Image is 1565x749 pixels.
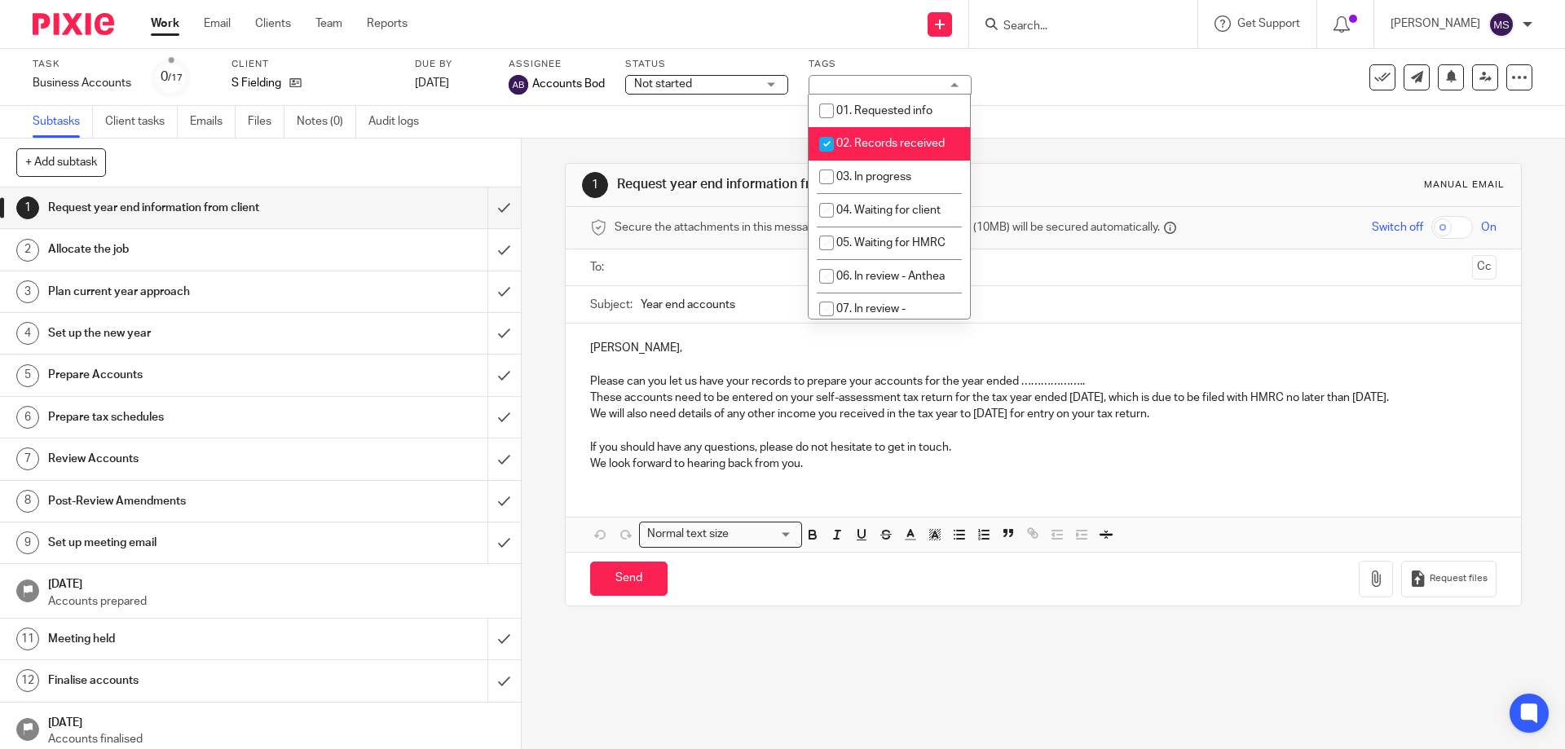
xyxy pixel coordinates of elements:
[48,531,330,555] h1: Set up meeting email
[1472,255,1497,280] button: Cc
[33,58,131,71] label: Task
[809,58,972,71] label: Tags
[415,58,488,71] label: Due by
[590,390,1496,406] p: These accounts need to be entered on your self-assessment tax return for the tax year ended [DATE...
[836,205,941,216] span: 04. Waiting for client
[48,668,330,693] h1: Finalise accounts
[48,405,330,430] h1: Prepare tax schedules
[297,106,356,138] a: Notes (0)
[16,239,39,262] div: 2
[33,13,114,35] img: Pixie
[625,58,788,71] label: Status
[48,321,330,346] h1: Set up the new year
[48,237,330,262] h1: Allocate the job
[190,106,236,138] a: Emails
[204,15,231,32] a: Email
[617,176,1078,193] h1: Request year end information from client
[634,78,692,90] span: Not started
[1481,219,1497,236] span: On
[509,58,605,71] label: Assignee
[48,363,330,387] h1: Prepare Accounts
[48,489,330,513] h1: Post-Review Amendments
[836,237,946,249] span: 05. Waiting for HMRC
[639,522,802,547] div: Search for option
[590,406,1496,422] p: We will also need details of any other income you received in the tax year to [DATE] for entry on...
[590,297,633,313] label: Subject:
[48,627,330,651] h1: Meeting held
[48,280,330,304] h1: Plan current year approach
[105,106,178,138] a: Client tasks
[1401,561,1496,597] button: Request files
[16,490,39,513] div: 8
[33,106,93,138] a: Subtasks
[582,172,608,198] div: 1
[615,219,1160,236] span: Secure the attachments in this message. Files exceeding the size limit (10MB) will be secured aut...
[1002,20,1148,34] input: Search
[836,105,932,117] span: 01. Requested info
[1488,11,1514,37] img: svg%3E
[734,526,792,543] input: Search for option
[315,15,342,32] a: Team
[16,669,39,692] div: 12
[16,447,39,470] div: 7
[590,340,1496,356] p: [PERSON_NAME],
[48,572,505,593] h1: [DATE]
[590,373,1496,390] p: Please can you let us have your records to prepare your accounts for the year ended ………………..
[836,171,911,183] span: 03. In progress
[151,15,179,32] a: Work
[231,58,395,71] label: Client
[643,526,732,543] span: Normal text size
[532,76,605,92] span: Accounts Bod
[1424,178,1505,192] div: Manual email
[48,731,505,747] p: Accounts finalised
[1430,572,1488,585] span: Request files
[16,322,39,345] div: 4
[1237,18,1300,29] span: Get Support
[248,106,284,138] a: Files
[16,531,39,554] div: 9
[16,406,39,429] div: 6
[367,15,408,32] a: Reports
[509,75,528,95] img: svg%3E
[590,259,608,275] label: To:
[255,15,291,32] a: Clients
[1372,219,1423,236] span: Switch off
[819,303,909,332] span: 07. In review - [PERSON_NAME]
[16,148,106,176] button: + Add subtask
[48,447,330,471] h1: Review Accounts
[48,593,505,610] p: Accounts prepared
[48,196,330,220] h1: Request year end information from client
[415,77,449,89] span: [DATE]
[16,628,39,650] div: 11
[590,562,668,597] input: Send
[590,456,1496,472] p: We look forward to hearing back from you.
[231,75,281,91] p: S Fielding
[836,138,945,149] span: 02. Records received
[1391,15,1480,32] p: [PERSON_NAME]
[16,280,39,303] div: 3
[836,271,945,282] span: 06. In review - Anthea
[16,364,39,387] div: 5
[33,75,131,91] div: Business Accounts
[368,106,431,138] a: Audit logs
[16,196,39,219] div: 1
[48,711,505,731] h1: [DATE]
[161,68,183,86] div: 0
[168,73,183,82] small: /17
[590,439,1496,456] p: If you should have any questions, please do not hesitate to get in touch.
